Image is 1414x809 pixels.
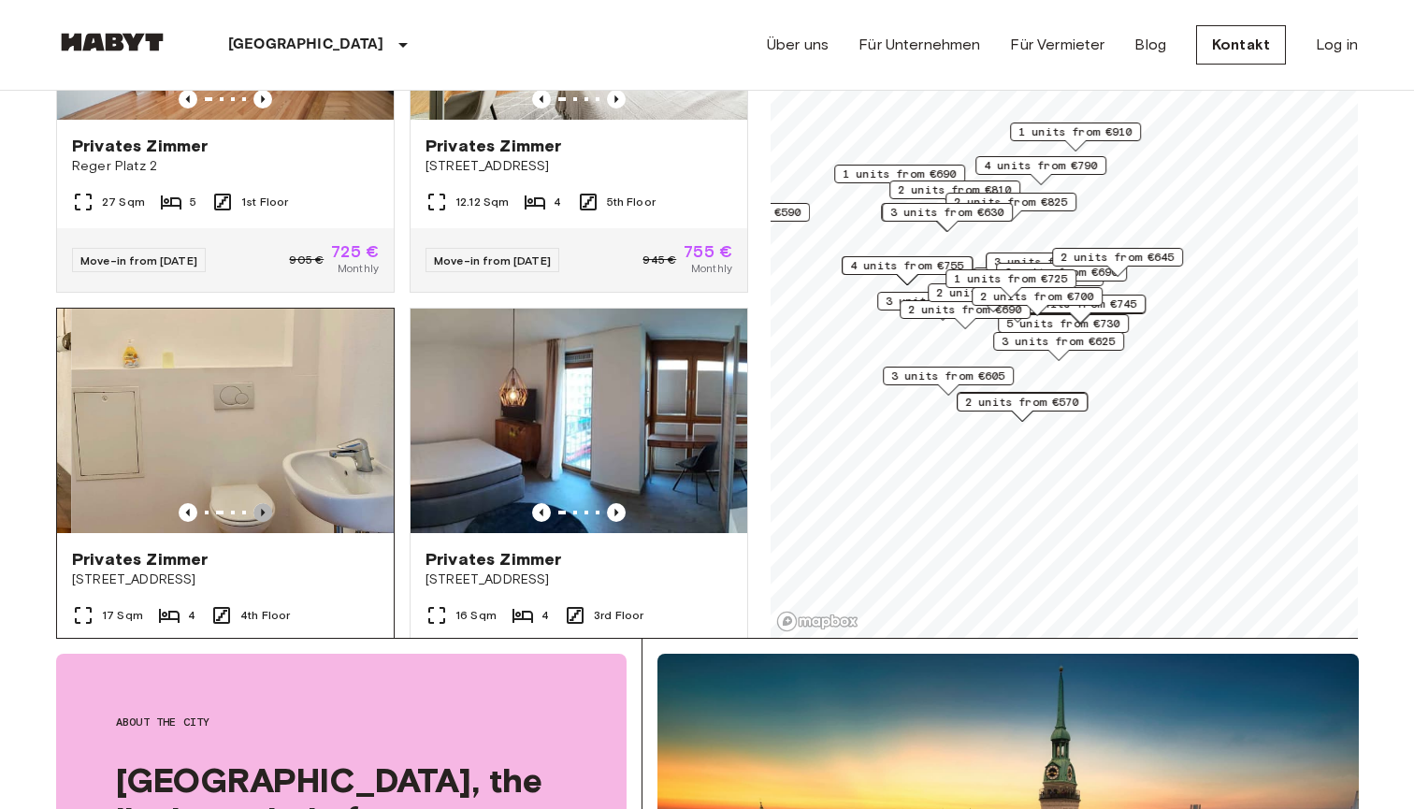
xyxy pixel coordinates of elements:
[241,194,288,210] span: 1st Floor
[1018,123,1133,140] span: 1 units from €910
[994,253,1108,270] span: 3 units from €800
[426,157,732,176] span: [STREET_ADDRESS]
[954,270,1068,287] span: 1 units from €725
[411,309,747,533] img: Marketing picture of unit DE-02-010-001-04HF
[886,293,1000,310] span: 3 units from €785
[850,257,964,274] span: 4 units from €755
[883,367,1014,396] div: Map marker
[980,288,1094,305] span: 2 units from €700
[928,283,1059,312] div: Map marker
[965,394,1079,411] span: 2 units from €570
[80,253,197,267] span: Move-in from [DATE]
[607,194,656,210] span: 5th Floor
[72,135,208,157] span: Privates Zimmer
[116,714,567,730] span: About the city
[1004,264,1118,281] span: 6 units from €690
[607,503,626,522] button: Previous image
[957,393,1088,422] div: Map marker
[532,503,551,522] button: Previous image
[882,203,1013,232] div: Map marker
[981,268,1095,285] span: 5 units from €715
[954,194,1068,210] span: 2 units from €825
[945,193,1076,222] div: Map marker
[434,253,551,267] span: Move-in from [DATE]
[1196,25,1286,65] a: Kontakt
[996,263,1127,292] div: Map marker
[936,284,1050,301] span: 2 units from €925
[998,314,1129,343] div: Map marker
[767,34,829,56] a: Über uns
[776,611,858,632] a: Mapbox logo
[455,607,497,624] span: 16 Sqm
[945,269,1076,298] div: Map marker
[190,194,196,210] span: 5
[889,181,1020,209] div: Map marker
[1134,34,1166,56] a: Blog
[331,243,379,260] span: 725 €
[541,607,549,624] span: 4
[877,292,1008,321] div: Map marker
[642,252,676,268] span: 945 €
[898,181,1012,198] span: 2 units from €810
[410,308,748,706] a: Marketing picture of unit DE-02-010-001-04HFPrevious imagePrevious imagePrivates Zimmer[STREET_AD...
[56,308,395,706] a: Marketing picture of unit DE-02-017-001-02HFMarketing picture of unit DE-02-017-001-02HFPrevious ...
[1023,296,1137,312] span: 3 units from €745
[834,165,965,194] div: Map marker
[253,90,272,108] button: Previous image
[71,309,408,533] img: Marketing picture of unit DE-02-017-001-02HF
[188,607,195,624] span: 4
[1010,123,1141,152] div: Map marker
[1010,34,1104,56] a: Für Vermieter
[1052,248,1183,277] div: Map marker
[594,607,643,624] span: 3rd Floor
[890,204,1004,221] span: 3 units from €630
[228,34,384,56] p: [GEOGRAPHIC_DATA]
[240,607,290,624] span: 4th Floor
[338,260,379,277] span: Monthly
[687,204,801,221] span: 3 units from €590
[426,571,732,589] span: [STREET_ADDRESS]
[607,90,626,108] button: Previous image
[72,157,379,176] span: Reger Platz 2
[993,332,1124,361] div: Map marker
[72,548,208,571] span: Privates Zimmer
[102,194,145,210] span: 27 Sqm
[858,34,980,56] a: Für Unternehmen
[684,243,732,260] span: 755 €
[957,392,1088,421] div: Map marker
[426,135,561,157] span: Privates Zimmer
[253,503,272,522] button: Previous image
[986,253,1117,282] div: Map marker
[426,548,561,571] span: Privates Zimmer
[975,156,1106,185] div: Map marker
[1060,249,1175,266] span: 2 units from €645
[1002,333,1116,350] span: 3 units from €625
[973,267,1104,296] div: Map marker
[179,90,197,108] button: Previous image
[881,203,1012,232] div: Map marker
[179,503,197,522] button: Previous image
[56,33,168,51] img: Habyt
[972,287,1103,316] div: Map marker
[842,256,973,285] div: Map marker
[891,368,1005,384] span: 3 units from €605
[102,607,143,624] span: 17 Sqm
[1316,34,1358,56] a: Log in
[843,166,957,182] span: 1 units from €690
[908,301,1022,318] span: 2 units from €690
[984,157,1098,174] span: 4 units from €790
[532,90,551,108] button: Previous image
[289,252,324,268] span: 905 €
[900,300,1031,329] div: Map marker
[554,194,561,210] span: 4
[691,260,732,277] span: Monthly
[72,571,379,589] span: [STREET_ADDRESS]
[455,194,509,210] span: 12.12 Sqm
